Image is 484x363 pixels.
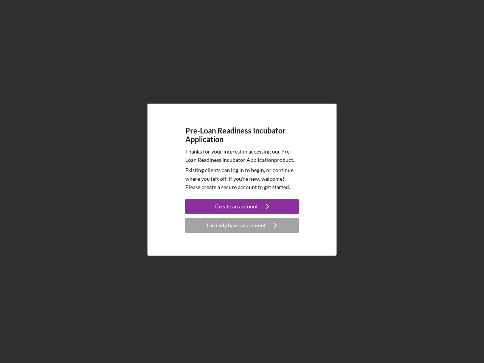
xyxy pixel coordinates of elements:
h4: Pre-Loan Readiness Incubator Application [185,126,299,144]
a: Create an account [185,199,299,216]
button: Create an account [185,199,299,214]
div: I already have an account [207,218,266,233]
button: I already have an account [185,218,299,233]
div: Create an account [215,199,258,214]
p: Existing clients can log in to begin, or continue where you left off. If you're new, welcome! Ple... [185,166,299,191]
p: Thanks for your interest in accessing our Pre-Loan Readiness Incubator Application product. [185,147,299,164]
